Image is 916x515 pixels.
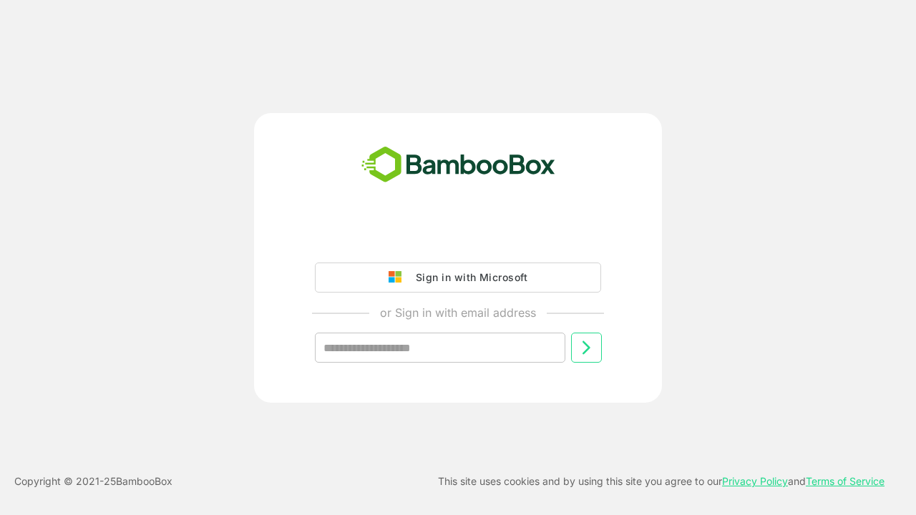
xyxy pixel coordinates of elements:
p: This site uses cookies and by using this site you agree to our and [438,473,885,490]
a: Privacy Policy [722,475,788,487]
p: Copyright © 2021- 25 BambooBox [14,473,172,490]
button: Sign in with Microsoft [315,263,601,293]
img: google [389,271,409,284]
img: bamboobox [354,142,563,189]
p: or Sign in with email address [380,304,536,321]
div: Sign in with Microsoft [409,268,527,287]
a: Terms of Service [806,475,885,487]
